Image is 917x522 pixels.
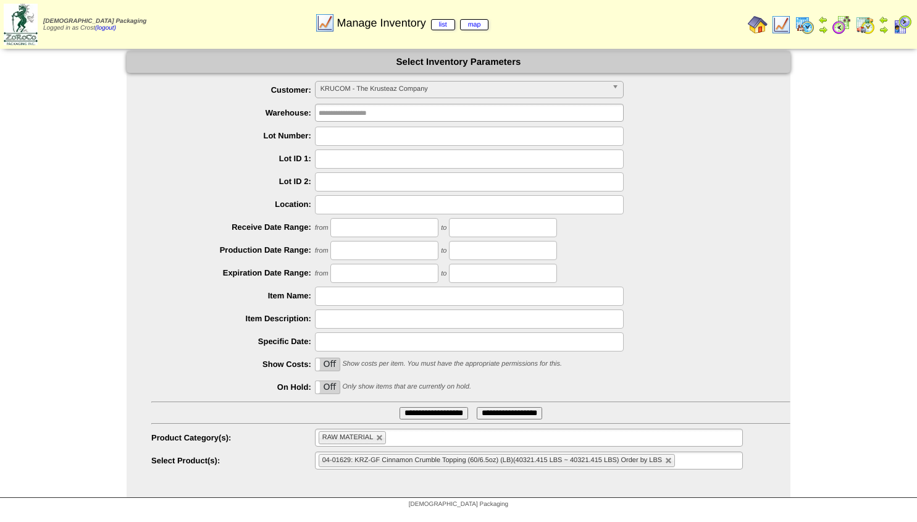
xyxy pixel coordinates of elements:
span: KRUCOM - The Krusteaz Company [320,82,607,96]
span: to [441,270,446,277]
span: to [441,224,446,232]
label: Receive Date Range: [151,222,315,232]
span: Show costs per item. You must have the appropriate permissions for this. [342,360,562,368]
label: Expiration Date Range: [151,268,315,277]
label: Lot ID 2: [151,177,315,186]
div: OnOff [315,381,340,394]
label: Off [316,381,340,394]
label: Product Category(s): [151,433,315,442]
label: Production Date Range: [151,245,315,255]
img: arrowleft.gif [818,15,828,25]
span: [DEMOGRAPHIC_DATA] Packaging [43,18,146,25]
div: Select Inventory Parameters [127,51,790,73]
span: from [315,247,329,255]
label: Lot Number: [151,131,315,140]
span: [DEMOGRAPHIC_DATA] Packaging [409,501,508,508]
label: On Hold: [151,382,315,392]
label: Specific Date: [151,337,315,346]
label: Select Product(s): [151,456,315,465]
label: Warehouse: [151,108,315,117]
img: line_graph.gif [771,15,791,35]
label: Item Name: [151,291,315,300]
span: RAW MATERIAL [322,434,374,441]
img: calendarinout.gif [855,15,875,35]
label: Item Description: [151,314,315,323]
a: map [460,19,489,30]
span: from [315,270,329,277]
span: from [315,224,329,232]
img: calendarprod.gif [795,15,814,35]
a: list [431,19,455,30]
span: to [441,247,446,255]
img: arrowright.gif [818,25,828,35]
label: Off [316,358,340,371]
img: calendarblend.gif [832,15,852,35]
img: zoroco-logo-small.webp [4,4,38,45]
div: OnOff [315,358,340,371]
img: calendarcustomer.gif [892,15,912,35]
img: arrowleft.gif [879,15,889,25]
img: line_graph.gif [315,13,335,33]
a: (logout) [95,25,116,32]
img: home.gif [748,15,768,35]
span: 04-01629: KRZ-GF Cinnamon Crumble Topping (60/6.5oz) (LB)(40321.415 LBS ~ 40321.415 LBS) Order by... [322,457,662,464]
label: Location: [151,200,315,209]
span: Manage Inventory [337,17,489,30]
span: Only show items that are currently on hold. [342,383,471,390]
label: Customer: [151,85,315,95]
img: arrowright.gif [879,25,889,35]
label: Lot ID 1: [151,154,315,163]
span: Logged in as Crost [43,18,146,32]
label: Show Costs: [151,360,315,369]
